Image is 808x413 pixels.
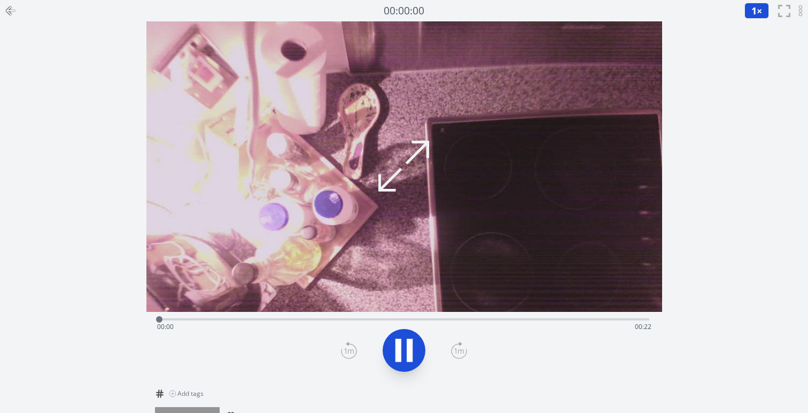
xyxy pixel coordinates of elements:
span: 00:22 [635,322,651,331]
span: 1 [751,4,757,17]
button: 1× [744,3,769,19]
button: Add tags [165,385,208,402]
a: 00:00:00 [384,3,424,19]
span: Add tags [177,389,204,398]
